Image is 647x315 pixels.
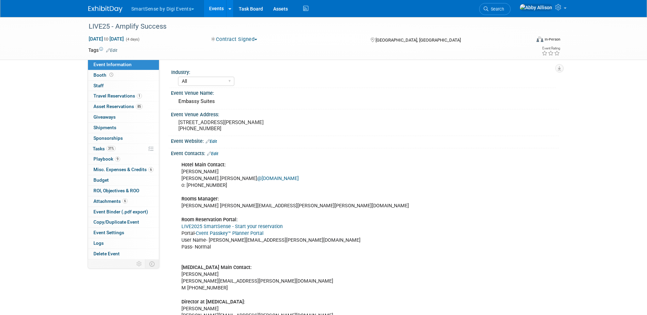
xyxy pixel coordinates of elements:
[171,109,559,118] div: Event Venue Address:
[93,177,109,183] span: Budget
[207,151,218,156] a: Edit
[181,299,245,305] b: Director at [MEDICAL_DATA]:
[93,135,123,141] span: Sponsorships
[93,72,115,78] span: Booth
[88,123,159,133] a: Shipments
[88,249,159,259] a: Delete Event
[86,20,520,33] div: LIVE25 - Amplify Success
[536,36,543,42] img: Format-Inperson.png
[176,96,554,107] div: Embassy Suites
[542,47,560,50] div: Event Rating
[206,139,217,144] a: Edit
[106,48,117,53] a: Edit
[181,196,219,202] b: Rooms Manager:
[93,219,139,225] span: Copy/Duplicate Event
[103,36,109,42] span: to
[88,228,159,238] a: Event Settings
[88,91,159,101] a: Travel Reservations1
[88,112,159,122] a: Giveaways
[178,119,325,132] pre: [STREET_ADDRESS][PERSON_NAME] [PHONE_NUMBER]
[171,88,559,96] div: Event Venue Name:
[479,3,511,15] a: Search
[171,136,559,145] div: Event Website:
[88,70,159,80] a: Booth
[488,6,504,12] span: Search
[93,83,104,88] span: Staff
[88,81,159,91] a: Staff
[257,176,299,181] a: @[DOMAIN_NAME]
[88,47,117,54] td: Tags
[88,207,159,217] a: Event Binder (.pdf export)
[93,230,124,235] span: Event Settings
[544,37,560,42] div: In-Person
[108,72,115,77] span: Booth not reserved yet
[93,125,116,130] span: Shipments
[93,114,116,120] span: Giveaways
[137,93,142,99] span: 1
[88,154,159,164] a: Playbook9
[88,60,159,70] a: Event Information
[88,186,159,196] a: ROI, Objectives & ROO
[93,188,139,193] span: ROI, Objectives & ROO
[125,37,139,42] span: (4 days)
[93,146,116,151] span: Tasks
[209,36,260,43] button: Contract Signed
[171,148,559,157] div: Event Contacts:
[519,4,553,11] img: Abby Allison
[145,259,159,268] td: Toggle Event Tabs
[171,67,556,76] div: Industry:
[133,259,145,268] td: Personalize Event Tab Strip
[181,265,252,270] b: [MEDICAL_DATA] Main Contact:
[181,217,238,223] b: Room Reservation Portal:
[88,144,159,154] a: Tasks31%
[122,198,128,204] span: 6
[106,146,116,151] span: 31%
[93,62,132,67] span: Event Information
[88,196,159,207] a: Attachments6
[93,240,104,246] span: Logs
[88,238,159,249] a: Logs
[148,167,153,172] span: 6
[196,230,263,236] a: Cvent Passkey™ Planner Portal
[88,36,124,42] span: [DATE] [DATE]
[93,251,120,256] span: Delete Event
[88,175,159,185] a: Budget
[93,209,148,214] span: Event Binder (.pdf export)
[93,167,153,172] span: Misc. Expenses & Credits
[490,35,561,46] div: Event Format
[93,198,128,204] span: Attachments
[93,156,120,162] span: Playbook
[376,37,461,43] span: [GEOGRAPHIC_DATA], [GEOGRAPHIC_DATA]
[93,104,143,109] span: Asset Reservations
[115,156,120,162] span: 9
[181,224,283,229] a: LIVE2025 SmartSense - Start your reservation
[88,6,122,13] img: ExhibitDay
[93,93,142,99] span: Travel Reservations
[88,165,159,175] a: Misc. Expenses & Credits6
[88,217,159,227] a: Copy/Duplicate Event
[136,104,143,109] span: 85
[88,102,159,112] a: Asset Reservations85
[88,133,159,144] a: Sponsorships
[181,162,226,168] b: Hotel Main Contact:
